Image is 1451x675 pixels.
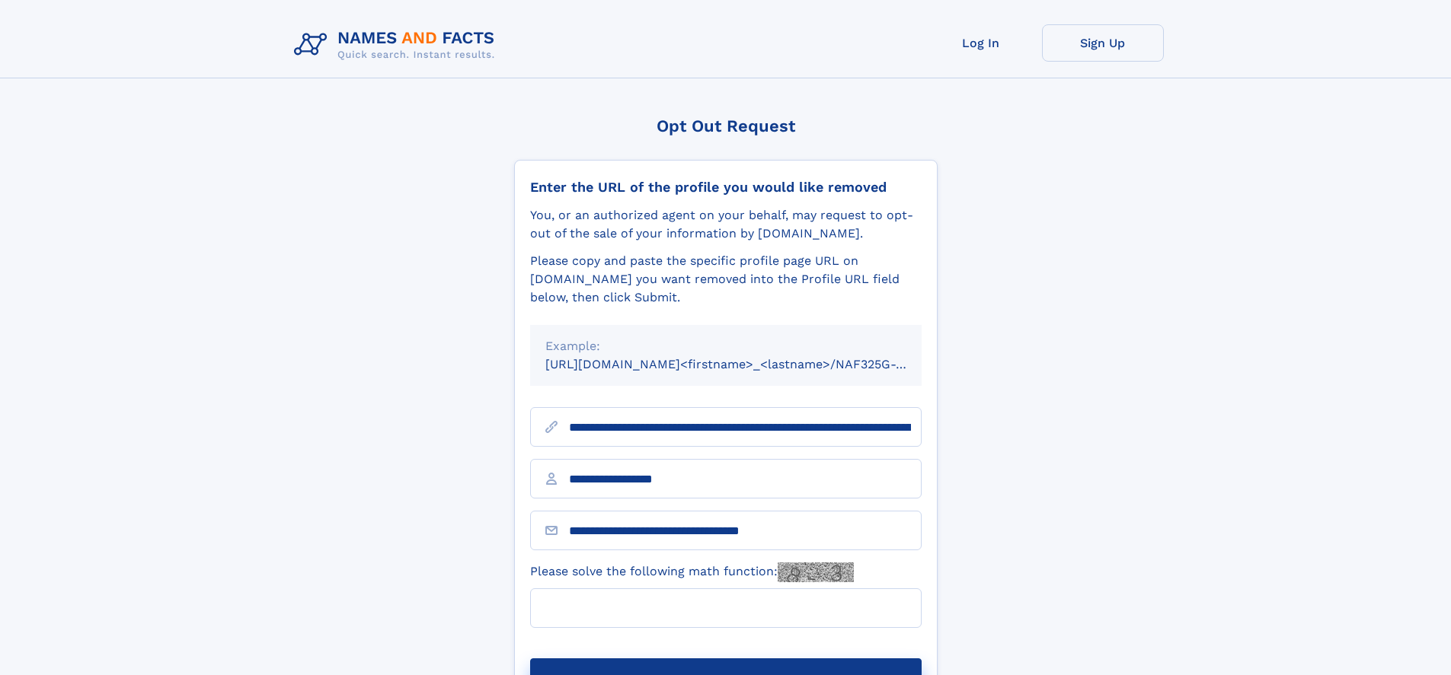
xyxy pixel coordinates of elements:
[545,357,951,371] small: [URL][DOMAIN_NAME]<firstname>_<lastname>/NAF325G-xxxxxxxx
[545,337,906,355] div: Example:
[530,179,922,196] div: Enter the URL of the profile you would like removed
[530,252,922,307] div: Please copy and paste the specific profile page URL on [DOMAIN_NAME] you want removed into the Pr...
[1042,24,1164,62] a: Sign Up
[288,24,507,65] img: Logo Names and Facts
[514,116,938,135] div: Opt Out Request
[530,562,854,582] label: Please solve the following math function:
[530,206,922,243] div: You, or an authorized agent on your behalf, may request to opt-out of the sale of your informatio...
[920,24,1042,62] a: Log In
